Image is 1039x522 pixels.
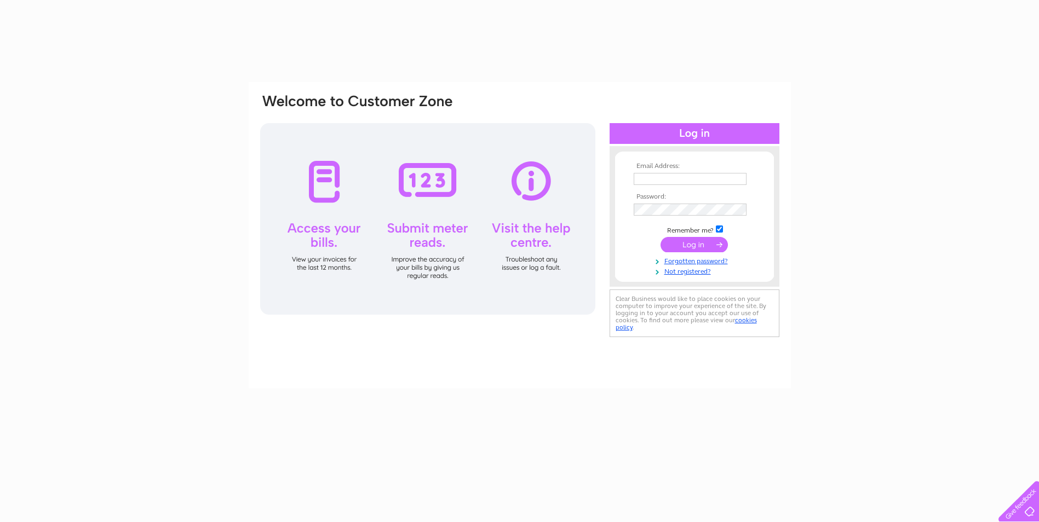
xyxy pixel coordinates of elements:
[661,237,728,252] input: Submit
[631,163,758,170] th: Email Address:
[616,316,757,331] a: cookies policy
[634,255,758,265] a: Forgotten password?
[631,224,758,235] td: Remember me?
[634,265,758,276] a: Not registered?
[610,289,779,337] div: Clear Business would like to place cookies on your computer to improve your experience of the sit...
[631,193,758,201] th: Password:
